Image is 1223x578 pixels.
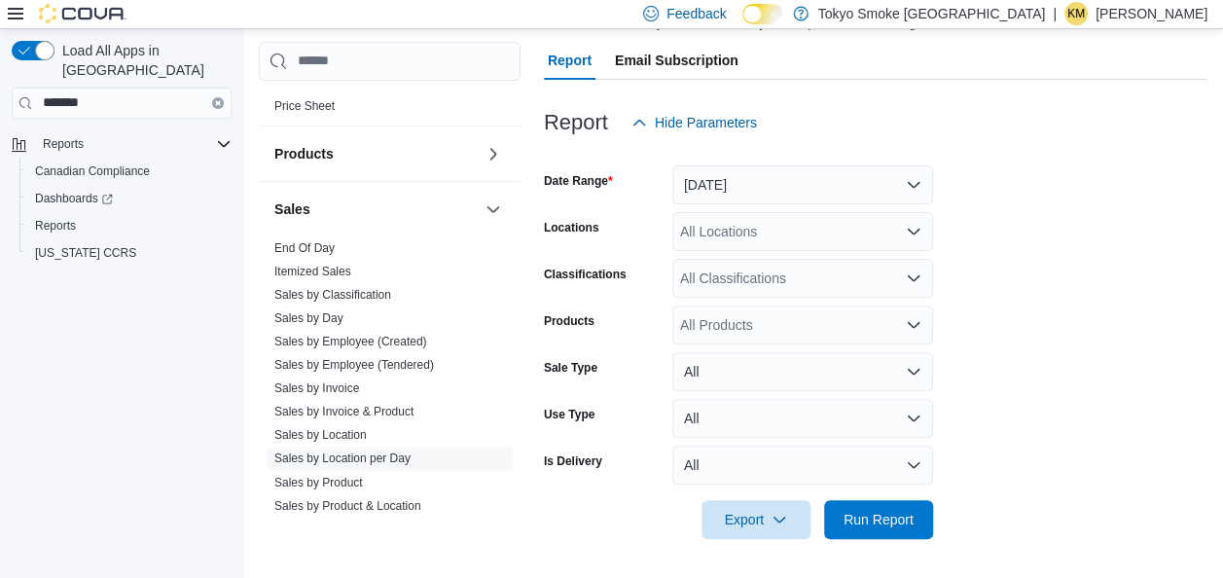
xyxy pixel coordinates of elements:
[19,239,239,267] button: [US_STATE] CCRS
[274,428,367,442] a: Sales by Location
[274,381,359,395] a: Sales by Invoice
[544,407,594,422] label: Use Type
[274,334,427,349] span: Sales by Employee (Created)
[482,198,505,221] button: Sales
[259,236,521,571] div: Sales
[624,103,765,142] button: Hide Parameters
[274,311,343,325] a: Sales by Day
[672,446,933,485] button: All
[482,142,505,165] button: Products
[259,94,521,126] div: Pricing
[274,380,359,396] span: Sales by Invoice
[274,240,335,256] span: End Of Day
[742,24,743,25] span: Dark Mode
[274,358,434,372] a: Sales by Employee (Tendered)
[274,405,414,418] a: Sales by Invoice & Product
[818,2,1046,25] p: Tokyo Smoke [GEOGRAPHIC_DATA]
[274,265,351,278] a: Itemized Sales
[35,218,76,234] span: Reports
[27,214,232,237] span: Reports
[672,352,933,391] button: All
[35,132,91,156] button: Reports
[672,165,933,204] button: [DATE]
[19,212,239,239] button: Reports
[544,360,597,376] label: Sale Type
[1067,2,1085,25] span: KM
[27,214,84,237] a: Reports
[39,4,126,23] img: Cova
[54,41,232,80] span: Load All Apps in [GEOGRAPHIC_DATA]
[274,404,414,419] span: Sales by Invoice & Product
[27,187,232,210] span: Dashboards
[824,500,933,539] button: Run Report
[35,132,232,156] span: Reports
[274,288,391,302] a: Sales by Classification
[742,4,783,24] input: Dark Mode
[274,498,421,512] a: Sales by Product & Location
[212,97,224,109] button: Clear input
[713,500,799,539] span: Export
[27,241,232,265] span: Washington CCRS
[274,264,351,279] span: Itemized Sales
[274,497,421,513] span: Sales by Product & Location
[274,474,363,489] span: Sales by Product
[544,220,599,235] label: Locations
[35,191,113,206] span: Dashboards
[1096,2,1207,25] p: [PERSON_NAME]
[701,500,810,539] button: Export
[4,130,239,158] button: Reports
[274,451,411,466] span: Sales by Location per Day
[274,98,335,114] span: Price Sheet
[655,113,757,132] span: Hide Parameters
[274,144,478,163] button: Products
[1053,2,1057,25] p: |
[544,453,602,469] label: Is Delivery
[672,399,933,438] button: All
[274,99,335,113] a: Price Sheet
[274,287,391,303] span: Sales by Classification
[19,185,239,212] a: Dashboards
[35,245,136,261] span: [US_STATE] CCRS
[906,317,921,333] button: Open list of options
[43,136,84,152] span: Reports
[274,452,411,465] a: Sales by Location per Day
[274,199,478,219] button: Sales
[27,160,158,183] a: Canadian Compliance
[666,4,726,23] span: Feedback
[544,173,613,189] label: Date Range
[1064,2,1088,25] div: Krista Maitland
[35,163,150,179] span: Canadian Compliance
[906,224,921,239] button: Open list of options
[27,241,144,265] a: [US_STATE] CCRS
[19,158,239,185] button: Canadian Compliance
[12,123,232,317] nav: Complex example
[548,41,592,80] span: Report
[27,187,121,210] a: Dashboards
[906,271,921,286] button: Open list of options
[274,144,334,163] h3: Products
[544,313,594,329] label: Products
[544,111,608,134] h3: Report
[274,335,427,348] a: Sales by Employee (Created)
[544,267,627,282] label: Classifications
[274,427,367,443] span: Sales by Location
[27,160,232,183] span: Canadian Compliance
[274,475,363,488] a: Sales by Product
[844,510,914,529] span: Run Report
[615,41,738,80] span: Email Subscription
[274,310,343,326] span: Sales by Day
[274,357,434,373] span: Sales by Employee (Tendered)
[274,241,335,255] a: End Of Day
[274,199,310,219] h3: Sales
